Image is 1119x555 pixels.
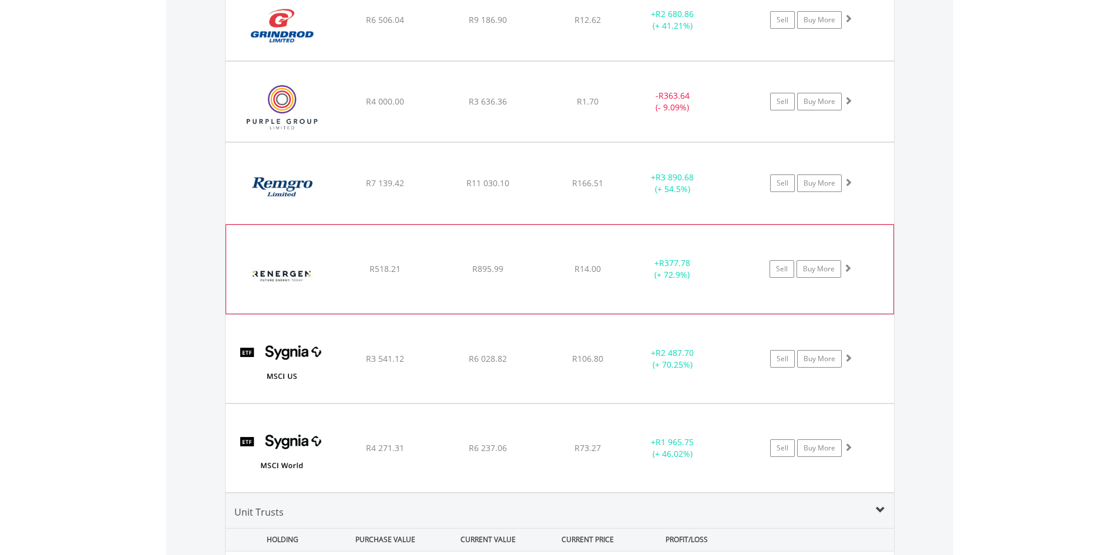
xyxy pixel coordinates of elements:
[658,90,690,101] span: R363.64
[226,529,333,550] div: HOLDING
[629,90,717,113] div: - (- 9.09%)
[466,177,509,189] span: R11 030.10
[629,436,717,460] div: + (+ 46.02%)
[366,96,404,107] span: R4 000.00
[769,260,794,278] a: Sell
[629,347,717,371] div: + (+ 70.25%)
[628,257,716,281] div: + (+ 72.9%)
[366,353,404,364] span: R3 541.12
[540,529,634,550] div: CURRENT PRICE
[234,506,284,519] span: Unit Trusts
[574,442,601,453] span: R73.27
[770,350,795,368] a: Sell
[656,171,694,183] span: R3 890.68
[469,442,507,453] span: R6 237.06
[366,177,404,189] span: R7 139.42
[797,174,842,192] a: Buy More
[574,14,601,25] span: R12.62
[659,257,690,268] span: R377.78
[629,171,717,195] div: + (+ 54.5%)
[572,353,603,364] span: R106.80
[797,11,842,29] a: Buy More
[232,240,333,310] img: EQU.ZA.REN.png
[629,8,717,32] div: + (+ 41.21%)
[656,8,694,19] span: R2 680.86
[797,350,842,368] a: Buy More
[656,436,694,448] span: R1 965.75
[770,439,795,457] a: Sell
[797,93,842,110] a: Buy More
[469,14,507,25] span: R9 186.90
[231,329,332,400] img: EQU.ZA.SYGUS.png
[577,96,599,107] span: R1.70
[366,442,404,453] span: R4 271.31
[366,14,404,25] span: R6 506.04
[438,529,539,550] div: CURRENT VALUE
[469,353,507,364] span: R6 028.82
[770,93,795,110] a: Sell
[472,263,503,274] span: R895.99
[231,419,332,489] img: EQU.ZA.SYGWD.png
[574,263,601,274] span: R14.00
[637,529,737,550] div: PROFIT/LOSS
[770,174,795,192] a: Sell
[231,76,332,139] img: EQU.ZA.PPE.png
[572,177,603,189] span: R166.51
[797,439,842,457] a: Buy More
[469,96,507,107] span: R3 636.36
[656,347,694,358] span: R2 487.70
[369,263,401,274] span: R518.21
[231,157,332,221] img: EQU.ZA.REM.png
[797,260,841,278] a: Buy More
[335,529,436,550] div: PURCHASE VALUE
[770,11,795,29] a: Sell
